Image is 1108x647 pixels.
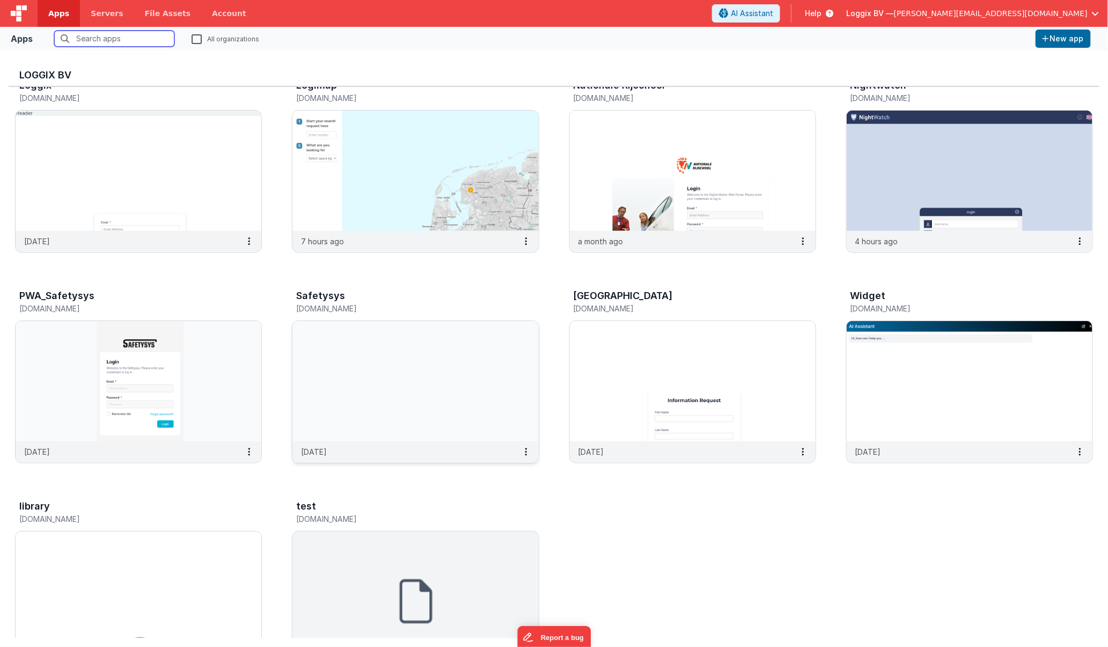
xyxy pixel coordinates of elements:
[805,8,822,19] span: Help
[855,446,881,457] p: [DATE]
[48,8,69,19] span: Apps
[847,8,1099,19] button: Loggix BV — [PERSON_NAME][EMAIL_ADDRESS][DOMAIN_NAME]
[296,515,512,523] h5: [DOMAIN_NAME]
[301,236,344,247] p: 7 hours ago
[19,501,50,512] h3: library
[11,32,33,45] div: Apps
[296,94,512,102] h5: [DOMAIN_NAME]
[19,70,1089,81] h3: Loggix BV
[24,446,50,457] p: [DATE]
[91,8,123,19] span: Servers
[574,290,673,301] h3: [GEOGRAPHIC_DATA]
[855,236,898,247] p: 4 hours ago
[850,304,1066,312] h5: [DOMAIN_NAME]
[301,446,327,457] p: [DATE]
[19,515,235,523] h5: [DOMAIN_NAME]
[54,31,174,47] input: Search apps
[19,94,235,102] h5: [DOMAIN_NAME]
[850,290,886,301] h3: Widget
[19,304,235,312] h5: [DOMAIN_NAME]
[847,8,894,19] span: Loggix BV —
[574,304,789,312] h5: [DOMAIN_NAME]
[145,8,191,19] span: File Assets
[192,33,259,43] label: All organizations
[731,8,773,19] span: AI Assistant
[24,236,50,247] p: [DATE]
[850,94,1066,102] h5: [DOMAIN_NAME]
[578,446,604,457] p: [DATE]
[712,4,780,23] button: AI Assistant
[574,94,789,102] h5: [DOMAIN_NAME]
[296,290,345,301] h3: Safetysys
[296,501,316,512] h3: test
[578,236,623,247] p: a month ago
[1036,30,1091,48] button: New app
[296,304,512,312] h5: [DOMAIN_NAME]
[894,8,1088,19] span: [PERSON_NAME][EMAIL_ADDRESS][DOMAIN_NAME]
[19,290,94,301] h3: PWA_Safetysys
